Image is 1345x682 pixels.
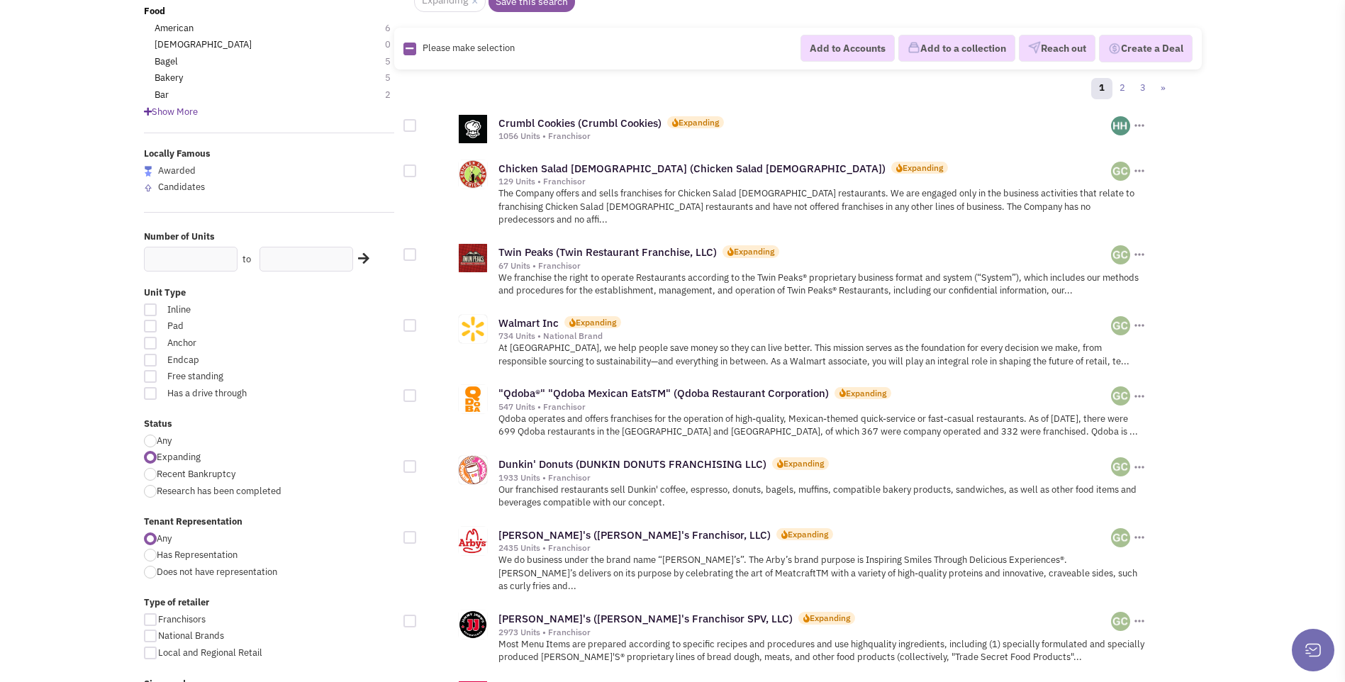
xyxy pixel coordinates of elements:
[385,72,405,85] span: 5
[1111,245,1130,264] img: 4gsb4SvoTEGolcWcxLFjKw.png
[498,627,1112,638] div: 2973 Units • Franchisor
[155,38,252,52] a: [DEMOGRAPHIC_DATA]
[158,181,205,193] span: Candidates
[498,187,1147,227] p: The Company offers and sells franchises for Chicken Salad [DEMOGRAPHIC_DATA] restaurants. We are ...
[385,55,405,69] span: 5
[144,5,165,18] a: Food
[158,164,196,177] span: Awarded
[498,612,793,625] a: [PERSON_NAME]'s ([PERSON_NAME]'s Franchisor SPV, LLC)
[498,330,1112,342] div: 734 Units • National Brand
[144,515,395,529] label: Tenant Representation
[155,22,194,35] a: American
[144,230,395,244] label: Number of Units
[403,43,416,55] img: Rectangle.png
[158,630,224,642] span: National Brands
[800,35,895,62] button: Add to Accounts
[576,316,616,328] div: Expanding
[498,472,1112,483] div: 1933 Units • Franchisor
[498,342,1147,368] p: At [GEOGRAPHIC_DATA], we help people save money so they can live better. This mission serves as t...
[1091,78,1112,99] a: 1
[498,316,559,330] a: Walmart Inc
[157,566,277,578] span: Does not have representation
[158,370,316,384] span: Free standing
[498,116,662,130] a: Crumbl Cookies (Crumbl Cookies)
[144,184,152,192] img: locallyfamous-upvote.png
[349,250,372,268] div: Search Nearby
[242,253,251,267] label: to
[498,260,1112,272] div: 67 Units • Franchisor
[898,35,1015,62] button: Add to a collection
[1111,316,1130,335] img: 4gsb4SvoTEGolcWcxLFjKw.png
[144,5,165,17] b: Food
[498,176,1112,187] div: 129 Units • Franchisor
[1111,612,1130,631] img: 4gsb4SvoTEGolcWcxLFjKw.png
[157,532,172,544] span: Any
[498,413,1147,439] p: Qdoba operates and offers franchises for the operation of high-quality, Mexican-themed quick-serv...
[157,468,235,480] span: Recent Bankruptcy
[783,457,824,469] div: Expanding
[144,147,395,161] label: Locally Famous
[1111,528,1130,547] img: 4gsb4SvoTEGolcWcxLFjKw.png
[498,245,717,259] a: Twin Peaks (Twin Restaurant Franchise, LLC)
[157,549,238,561] span: Has Representation
[498,638,1147,664] p: Most Menu Items are prepared according to specific recipes and procedures and use highquality ing...
[1111,162,1130,181] img: 4gsb4SvoTEGolcWcxLFjKw.png
[679,116,719,128] div: Expanding
[1019,35,1095,62] button: Reach out
[158,337,316,350] span: Anchor
[1028,41,1041,54] img: VectorPaper_Plane.png
[1108,41,1121,57] img: Deal-Dollar.png
[498,554,1147,593] p: We do business under the brand name “[PERSON_NAME]’s”. The Arby’s brand purpose is Inspiring Smil...
[157,451,201,463] span: Expanding
[1111,386,1130,406] img: 4gsb4SvoTEGolcWcxLFjKw.png
[157,435,172,447] span: Any
[158,647,262,659] span: Local and Regional Retail
[155,72,183,85] a: Bakery
[144,596,395,610] label: Type of retailer
[1153,78,1173,99] a: »
[157,485,281,497] span: Research has been completed
[734,245,774,257] div: Expanding
[498,130,1112,142] div: 1056 Units • Franchisor
[498,542,1112,554] div: 2435 Units • Franchisor
[423,42,515,54] span: Please make selection
[1111,457,1130,476] img: 4gsb4SvoTEGolcWcxLFjKw.png
[1132,78,1154,99] a: 3
[158,387,316,401] span: Has a drive through
[498,386,829,400] a: "Qdoba®" "Qdoba Mexican EatsTM" (Qdoba Restaurant Corporation)
[498,457,766,471] a: Dunkin' Donuts (DUNKIN DONUTS FRANCHISING LLC)
[1099,35,1193,63] button: Create a Deal
[1111,116,1130,135] img: ihEnzECrckaN_o0XeKJygQ.png
[155,89,169,102] a: Bar
[385,89,405,102] span: 2
[158,613,206,625] span: Franchisors
[498,528,771,542] a: [PERSON_NAME]'s ([PERSON_NAME]'s Franchisor, LLC)
[498,401,1112,413] div: 547 Units • Franchisor
[846,387,886,399] div: Expanding
[144,166,152,177] img: locallyfamous-largeicon.png
[144,286,395,300] label: Unit Type
[908,41,920,54] img: icon-collection-lavender.png
[144,106,198,118] span: Show More
[158,320,316,333] span: Pad
[385,38,405,52] span: 0
[810,612,850,624] div: Expanding
[903,162,943,174] div: Expanding
[498,483,1147,510] p: Our franchised restaurants sell Dunkin' coffee, espresso, donuts, bagels, muffins, compatible bak...
[498,272,1147,298] p: We franchise the right to operate Restaurants according to the Twin Peaks® proprietary business f...
[158,303,316,317] span: Inline
[788,528,828,540] div: Expanding
[498,162,886,175] a: Chicken Salad [DEMOGRAPHIC_DATA] (Chicken Salad [DEMOGRAPHIC_DATA])
[158,354,316,367] span: Endcap
[144,418,395,431] label: Status
[385,22,405,35] span: 6
[155,55,178,69] a: Bagel
[1112,78,1133,99] a: 2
